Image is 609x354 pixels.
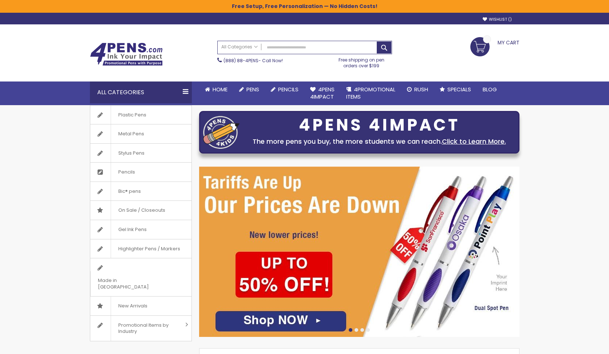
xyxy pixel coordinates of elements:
a: Pencils [265,81,304,98]
a: Home [199,81,233,98]
img: four_pen_logo.png [203,116,240,149]
span: Pens [246,85,259,93]
a: Plastic Pens [90,106,191,124]
a: 4Pens4impact [304,81,340,105]
a: New Arrivals [90,297,191,315]
span: Home [213,85,228,93]
a: Blog [477,81,503,98]
span: Gel Ink Pens [111,220,154,239]
img: /cheap-promotional-products.html [199,167,519,337]
span: Stylus Pens [111,144,152,163]
a: Highlighter Pens / Markers [90,239,191,258]
span: On Sale / Closeouts [111,201,173,220]
span: Made in [GEOGRAPHIC_DATA] [90,271,173,296]
div: 4PENS 4IMPACT [243,118,515,133]
a: Wishlist [483,17,512,22]
a: Gel Ink Pens [90,220,191,239]
a: Stylus Pens [90,144,191,163]
div: Free shipping on pen orders over $199 [331,54,392,69]
a: 4PROMOTIONALITEMS [340,81,401,105]
a: Made in [GEOGRAPHIC_DATA] [90,258,191,296]
span: 4PROMOTIONAL ITEMS [346,85,395,100]
div: All Categories [90,81,192,103]
span: Metal Pens [111,124,151,143]
span: - Call Now! [224,57,283,64]
a: Specials [434,81,477,98]
a: Pens [233,81,265,98]
span: All Categories [221,44,258,50]
a: Metal Pens [90,124,191,143]
span: Plastic Pens [111,106,154,124]
div: The more pens you buy, the more students we can reach. [243,136,515,147]
a: (888) 88-4PENS [224,57,258,64]
img: 4Pens Custom Pens and Promotional Products [90,43,163,66]
a: Bic® pens [90,182,191,201]
span: Pencils [278,85,298,93]
a: On Sale / Closeouts [90,201,191,220]
a: All Categories [218,41,261,53]
a: Click to Learn More. [442,137,506,146]
a: Pencils [90,163,191,182]
a: Promotional Items by Industry [90,316,191,341]
span: Pencils [111,163,142,182]
span: New Arrivals [111,297,155,315]
span: Bic® pens [111,182,148,201]
span: Highlighter Pens / Markers [111,239,187,258]
span: Rush [414,85,428,93]
span: Blog [483,85,497,93]
span: 4Pens 4impact [310,85,335,100]
span: Specials [447,85,471,93]
span: Promotional Items by Industry [111,316,183,341]
a: Rush [401,81,434,98]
